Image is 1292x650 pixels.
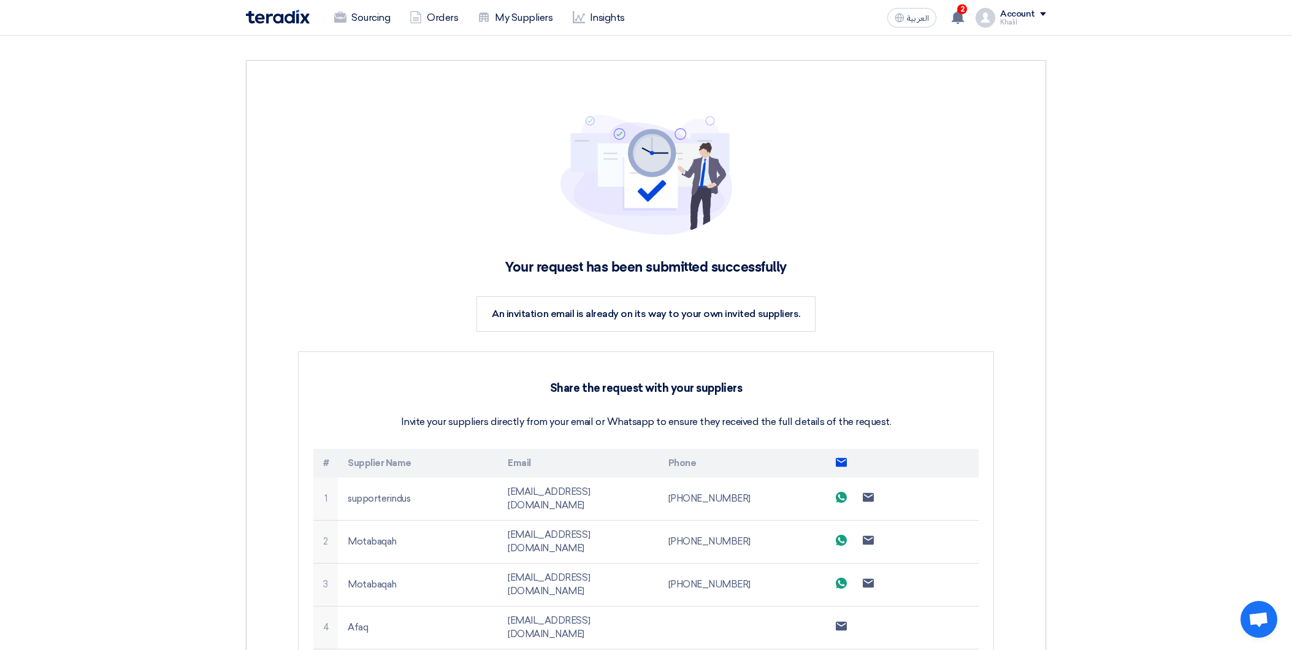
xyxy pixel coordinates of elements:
[887,8,936,28] button: العربية
[338,478,498,521] td: supporterindus
[324,4,400,31] a: Sourcing
[338,520,498,563] td: Motabaqah
[563,4,635,31] a: Insights
[957,4,967,14] span: 2
[659,563,819,606] td: [PHONE_NUMBER]
[498,606,658,649] td: [EMAIL_ADDRESS][DOMAIN_NAME]
[498,520,658,563] td: [EMAIL_ADDRESS][DOMAIN_NAME]
[313,520,338,563] td: 2
[313,478,338,521] td: 1
[468,4,562,31] a: My Suppliers
[338,606,498,649] td: Afaq
[246,10,310,24] img: Teradix logo
[313,563,338,606] td: 3
[313,606,338,649] td: 4
[298,259,994,277] h2: Your request has been submitted successfully
[313,415,979,429] p: Invite your suppliers directly from your email or Whatsapp to ensure they received the full detai...
[313,381,979,395] h3: Share the request with your suppliers
[498,563,658,606] td: [EMAIL_ADDRESS][DOMAIN_NAME]
[659,449,819,478] th: Phone
[338,563,498,606] td: Motabaqah
[976,8,995,28] img: profile_test.png
[400,4,468,31] a: Orders
[492,308,800,319] span: An invitation email is already on its way to your own invited suppliers.
[659,478,819,521] td: [PHONE_NUMBER]
[1240,601,1277,638] div: Open chat
[1000,9,1035,20] div: Account
[659,520,819,563] td: [PHONE_NUMBER]
[313,449,338,478] th: #
[498,449,658,478] th: Email
[1000,19,1046,26] div: Khalil
[338,449,498,478] th: Supplier Name
[498,478,658,521] td: [EMAIL_ADDRESS][DOMAIN_NAME]
[907,14,929,23] span: العربية
[560,115,732,235] img: project-submitted.svg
